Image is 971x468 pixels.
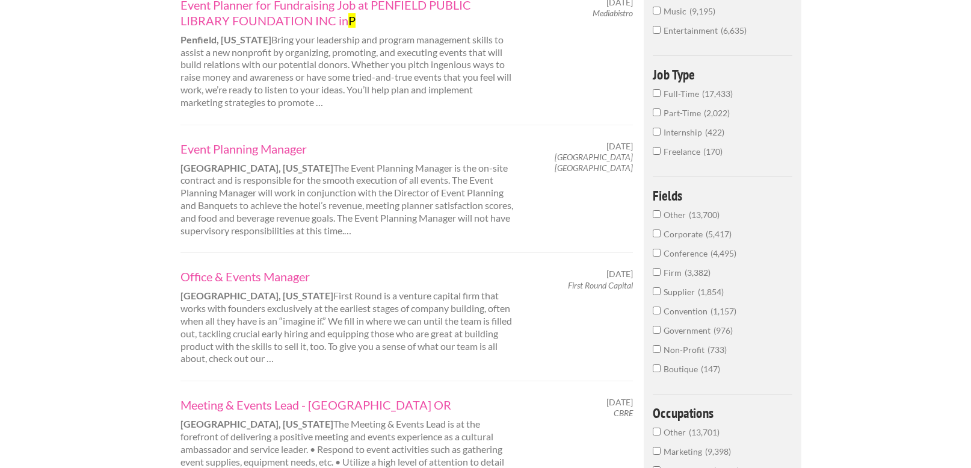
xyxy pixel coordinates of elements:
[664,325,714,335] span: Government
[653,307,661,314] input: Convention1,157
[664,127,705,137] span: Internship
[702,89,733,99] span: 17,433
[180,269,515,284] a: Office & Events Manager
[704,108,730,118] span: 2,022
[664,427,689,437] span: Other
[180,34,271,45] strong: Penfield, [US_STATE]
[711,248,736,258] span: 4,495
[714,325,733,335] span: 976
[698,287,724,297] span: 1,854
[664,108,704,118] span: Part-Time
[653,428,661,435] input: Other13,701
[664,287,698,297] span: Supplier
[721,25,747,36] span: 6,635
[568,280,633,290] em: First Round Capital
[653,210,661,218] input: Other13,700
[705,127,724,137] span: 422
[653,67,793,81] h4: Job Type
[664,25,721,36] span: entertainment
[664,210,689,220] span: Other
[653,326,661,334] input: Government976
[664,446,705,457] span: Marketing
[653,345,661,353] input: Non-profit733
[606,141,633,152] span: [DATE]
[664,267,685,278] span: Firm
[180,141,515,157] a: Event Planning Manager
[653,229,661,237] input: Corporate5,417
[664,6,689,16] span: music
[180,162,333,173] strong: [GEOGRAPHIC_DATA], [US_STATE]
[707,345,727,355] span: 733
[653,26,661,34] input: entertainment6,635
[606,269,633,279] span: [DATE]
[653,128,661,136] input: Internship422
[664,89,702,99] span: Full-Time
[685,267,711,278] span: 3,382
[606,397,633,408] span: [DATE]
[180,418,333,429] strong: [GEOGRAPHIC_DATA], [US_STATE]
[664,146,703,157] span: Freelance
[614,408,633,418] em: CBRE
[701,364,720,374] span: 147
[703,146,723,157] span: 170
[653,268,661,276] input: Firm3,382
[653,249,661,257] input: Conference4,495
[664,364,701,374] span: Boutique
[653,447,661,455] input: Marketing9,398
[180,290,333,301] strong: [GEOGRAPHIC_DATA], [US_STATE]
[689,210,720,220] span: 13,700
[653,364,661,372] input: Boutique147
[348,13,356,28] mark: P
[705,446,731,457] span: 9,398
[706,229,732,239] span: 5,417
[653,189,793,202] h4: Fields
[653,406,793,420] h4: Occupations
[664,248,711,258] span: Conference
[653,7,661,14] input: music9,195
[555,152,633,173] em: [GEOGRAPHIC_DATA] [GEOGRAPHIC_DATA]
[689,427,720,437] span: 13,701
[664,345,707,355] span: Non-profit
[653,89,661,97] input: Full-Time17,433
[653,108,661,116] input: Part-Time2,022
[593,8,633,18] em: Mediabistro
[170,141,525,237] div: The Event Planning Manager is the on-site contract and is responsible for the smooth execution of...
[180,397,515,413] a: Meeting & Events Lead - [GEOGRAPHIC_DATA] OR
[653,287,661,295] input: Supplier1,854
[711,306,736,316] span: 1,157
[664,306,711,316] span: Convention
[664,229,706,239] span: Corporate
[653,147,661,155] input: Freelance170
[689,6,715,16] span: 9,195
[170,269,525,365] div: First Round is a venture capital firm that works with founders exclusively at the earliest stages...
